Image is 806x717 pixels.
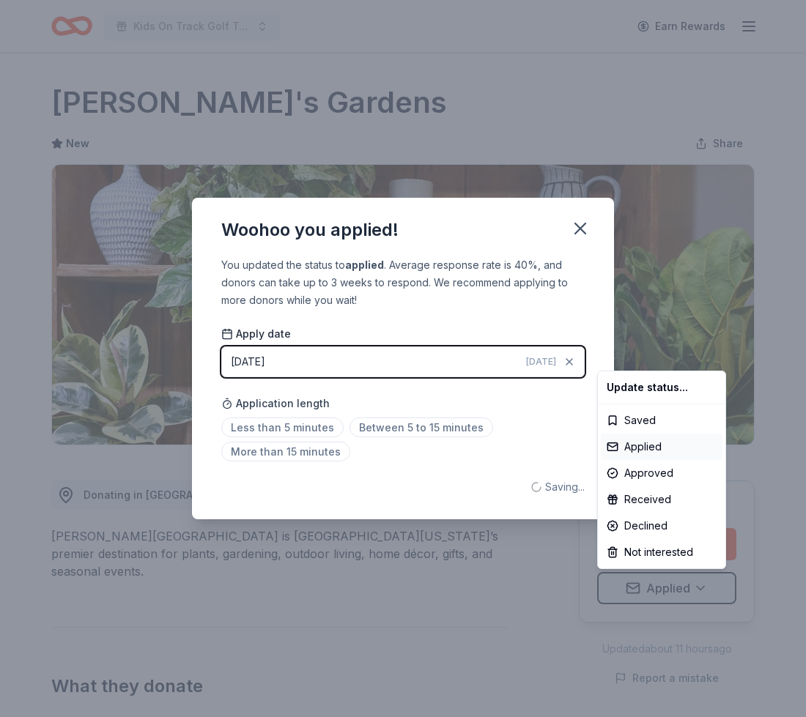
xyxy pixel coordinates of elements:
span: Kids On Track Golf Tournament 2025 [133,18,251,35]
div: Not interested [601,539,722,565]
div: Update status... [601,374,722,401]
div: Applied [601,434,722,460]
div: Saved [601,407,722,434]
div: Received [601,486,722,513]
div: Approved [601,460,722,486]
div: Declined [601,513,722,539]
